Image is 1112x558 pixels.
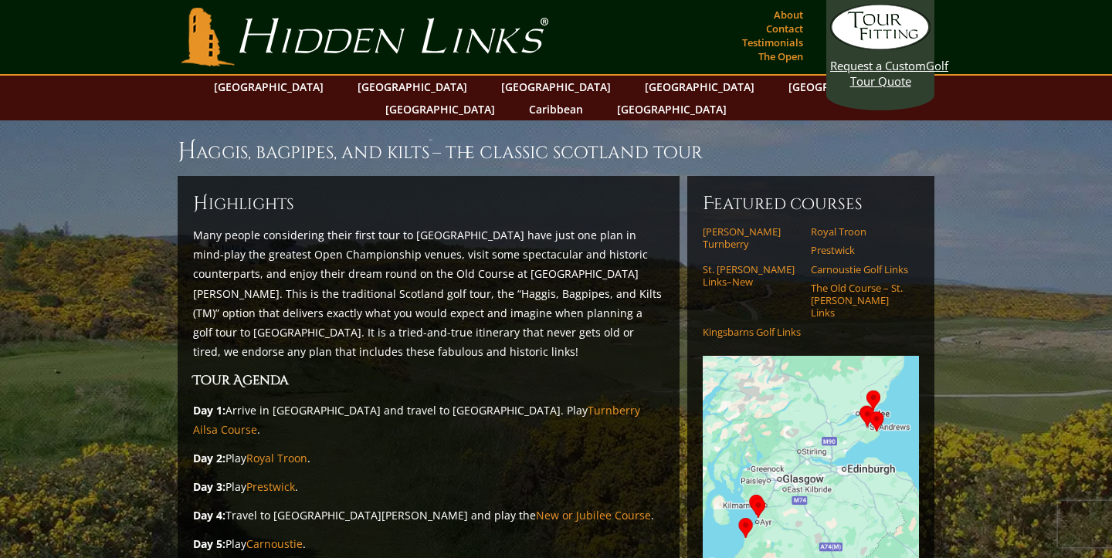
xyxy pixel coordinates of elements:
h6: ighlights [193,191,664,216]
h3: Tour Agenda [193,370,664,391]
a: [GEOGRAPHIC_DATA] [493,76,619,98]
a: The Old Course – St. [PERSON_NAME] Links [811,282,909,320]
a: Carnoustie Golf Links [811,263,909,276]
a: New or Jubilee Course [536,508,651,522]
a: [GEOGRAPHIC_DATA] [637,76,762,98]
strong: Day 2: [193,451,225,465]
p: Arrive in [GEOGRAPHIC_DATA] and travel to [GEOGRAPHIC_DATA]. Play . [193,401,664,439]
p: Play . [193,534,664,553]
a: Royal Troon [811,225,909,238]
h6: Featured Courses [703,191,919,216]
p: Travel to [GEOGRAPHIC_DATA][PERSON_NAME] and play the . [193,506,664,525]
span: H [193,191,208,216]
a: Request a CustomGolf Tour Quote [830,4,931,89]
a: Carnoustie [246,536,303,551]
a: St. [PERSON_NAME] Links–New [703,263,801,289]
sup: ™ [429,137,432,147]
span: Request a Custom [830,58,926,73]
p: Play . [193,448,664,468]
strong: Day 4: [193,508,225,522]
a: Prestwick [246,479,295,494]
a: [GEOGRAPHIC_DATA] [378,98,503,120]
a: Turnberry Ailsa Course [193,403,640,437]
a: Prestwick [811,244,909,256]
a: Kingsbarns Golf Links [703,326,801,338]
a: Caribbean [521,98,591,120]
strong: Day 3: [193,479,225,494]
p: Play . [193,477,664,496]
a: About [770,4,807,25]
a: Testimonials [738,32,807,53]
a: [GEOGRAPHIC_DATA] [206,76,331,98]
a: Contact [762,18,807,39]
a: The Open [754,46,807,67]
a: [PERSON_NAME] Turnberry [703,225,801,251]
strong: Day 1: [193,403,225,418]
a: [GEOGRAPHIC_DATA] [609,98,734,120]
a: [GEOGRAPHIC_DATA] [350,76,475,98]
p: Many people considering their first tour to [GEOGRAPHIC_DATA] have just one plan in mind-play the... [193,225,664,361]
a: Royal Troon [246,451,307,465]
strong: Day 5: [193,536,225,551]
a: [GEOGRAPHIC_DATA] [781,76,906,98]
h1: Haggis, Bagpipes, and Kilts – The Classic Scotland Tour [178,136,934,167]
